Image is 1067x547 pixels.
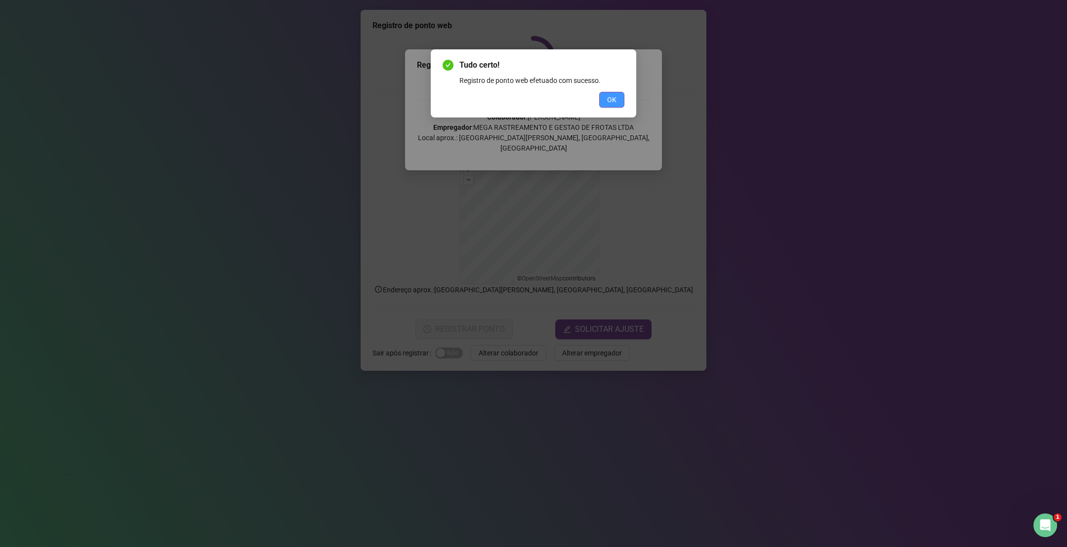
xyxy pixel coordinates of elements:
span: check-circle [443,60,453,71]
div: Registro de ponto web efetuado com sucesso. [459,75,624,86]
span: Tudo certo! [459,59,624,71]
iframe: Intercom live chat [1033,513,1057,537]
span: OK [607,94,616,105]
span: 1 [1054,513,1062,521]
button: OK [599,92,624,108]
